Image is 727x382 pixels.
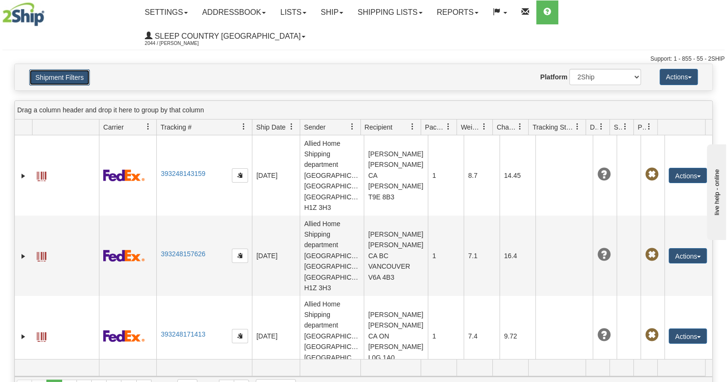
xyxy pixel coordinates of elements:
[364,135,428,216] td: [PERSON_NAME] [PERSON_NAME] CA [PERSON_NAME] T9E 8B3
[364,216,428,296] td: [PERSON_NAME] [PERSON_NAME] CA BC VANCOUVER V6A 4B3
[499,296,535,376] td: 9.72
[614,122,622,132] span: Shipment Issues
[256,122,285,132] span: Ship Date
[15,101,712,120] div: grid grouping header
[252,135,300,216] td: [DATE]
[669,328,707,344] button: Actions
[569,119,586,135] a: Tracking Status filter column settings
[161,122,192,132] span: Tracking #
[232,329,248,343] button: Copy to clipboard
[464,216,499,296] td: 7.1
[705,142,726,240] iframe: chat widget
[669,168,707,183] button: Actions
[283,119,300,135] a: Ship Date filter column settings
[364,296,428,376] td: [PERSON_NAME] [PERSON_NAME] CA ON [PERSON_NAME] L0G 1A0
[161,170,205,177] a: 393248143159
[7,8,88,15] div: live help - online
[19,251,28,261] a: Expand
[404,119,421,135] a: Recipient filter column settings
[497,122,517,132] span: Charge
[19,332,28,341] a: Expand
[236,119,252,135] a: Tracking # filter column settings
[300,135,364,216] td: Allied Home Shipping department [GEOGRAPHIC_DATA] [GEOGRAPHIC_DATA] [GEOGRAPHIC_DATA] H1Z 3H3
[300,216,364,296] td: Allied Home Shipping department [GEOGRAPHIC_DATA] [GEOGRAPHIC_DATA] [GEOGRAPHIC_DATA] H1Z 3H3
[273,0,313,24] a: Lists
[669,248,707,263] button: Actions
[593,119,609,135] a: Delivery Status filter column settings
[138,0,195,24] a: Settings
[145,39,217,48] span: 2044 / [PERSON_NAME]
[350,0,429,24] a: Shipping lists
[532,122,574,132] span: Tracking Status
[597,328,610,342] span: Unknown
[252,216,300,296] td: [DATE]
[300,296,364,376] td: Allied Home Shipping department [GEOGRAPHIC_DATA] [GEOGRAPHIC_DATA] [GEOGRAPHIC_DATA] H1Z 3H3
[428,296,464,376] td: 1
[540,72,567,82] label: Platform
[461,122,481,132] span: Weight
[645,248,658,262] span: Pickup Not Assigned
[597,168,610,181] span: Unknown
[29,69,90,86] button: Shipment Filters
[638,122,646,132] span: Pickup Status
[232,249,248,263] button: Copy to clipboard
[365,122,392,132] span: Recipient
[138,24,313,48] a: Sleep Country [GEOGRAPHIC_DATA] 2044 / [PERSON_NAME]
[140,119,156,135] a: Carrier filter column settings
[314,0,350,24] a: Ship
[428,216,464,296] td: 1
[103,330,145,342] img: 2 - FedEx Express®
[37,328,46,343] a: Label
[37,167,46,183] a: Label
[195,0,273,24] a: Addressbook
[252,296,300,376] td: [DATE]
[499,216,535,296] td: 16.4
[2,2,44,26] img: logo2044.jpg
[103,122,124,132] span: Carrier
[232,168,248,183] button: Copy to clipboard
[464,296,499,376] td: 7.4
[590,122,598,132] span: Delivery Status
[499,135,535,216] td: 14.45
[161,330,205,338] a: 393248171413
[597,248,610,262] span: Unknown
[476,119,492,135] a: Weight filter column settings
[103,250,145,262] img: 2 - FedEx Express®
[660,69,698,85] button: Actions
[2,55,725,63] div: Support: 1 - 855 - 55 - 2SHIP
[152,32,301,40] span: Sleep Country [GEOGRAPHIC_DATA]
[425,122,445,132] span: Packages
[19,171,28,181] a: Expand
[440,119,456,135] a: Packages filter column settings
[304,122,326,132] span: Sender
[645,168,658,181] span: Pickup Not Assigned
[37,248,46,263] a: Label
[428,135,464,216] td: 1
[641,119,657,135] a: Pickup Status filter column settings
[464,135,499,216] td: 8.7
[161,250,205,258] a: 393248157626
[645,328,658,342] span: Pickup Not Assigned
[512,119,528,135] a: Charge filter column settings
[430,0,486,24] a: Reports
[617,119,633,135] a: Shipment Issues filter column settings
[103,169,145,181] img: 2 - FedEx Express®
[344,119,360,135] a: Sender filter column settings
